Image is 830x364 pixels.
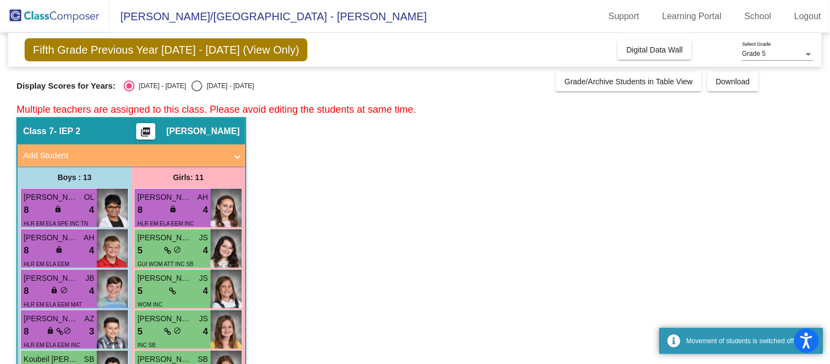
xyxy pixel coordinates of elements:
a: School [736,8,780,25]
span: Digital Data Wall [626,45,683,54]
span: HLR EM ELA EEM MAT [24,302,82,308]
span: [PERSON_NAME] [24,273,78,284]
span: [PERSON_NAME] [166,126,240,137]
mat-panel-title: Add Student [23,149,227,162]
span: 4 [89,244,94,258]
mat-expansion-panel-header: Add Student [18,145,245,166]
span: 3 [89,325,94,339]
span: JS [199,313,208,325]
span: [PERSON_NAME] [137,313,192,325]
span: [PERSON_NAME] [137,232,192,244]
span: 8 [137,203,142,217]
span: 8 [24,203,28,217]
span: [PERSON_NAME] [24,232,78,244]
span: 4 [89,284,94,298]
span: lock [55,246,63,253]
span: lock [54,205,62,213]
a: Learning Portal [654,8,731,25]
span: do_not_disturb_alt [173,246,181,253]
span: - IEP 2 [54,126,80,137]
span: Download [716,77,750,86]
span: JS [199,232,208,244]
button: Print Students Details [136,123,155,140]
mat-radio-group: Select an option [124,80,254,91]
span: Display Scores for Years: [16,81,115,91]
span: Grade/Archive Students in Table View [565,77,693,86]
span: do_not_disturb_alt [63,327,71,334]
span: 8 [24,325,28,339]
a: Support [600,8,648,25]
span: OL [84,192,95,203]
span: HLR EM ELA SPE INC TN [24,221,88,227]
div: Movement of students is switched off [687,336,815,346]
span: GUI WOM ATT INC SB [137,261,193,267]
span: AH [198,192,208,203]
a: Logout [786,8,830,25]
button: Download [707,72,759,91]
div: [DATE] - [DATE] [135,81,186,91]
span: 8 [24,284,28,298]
span: INC SB [137,342,155,348]
button: Grade/Archive Students in Table View [556,72,702,91]
span: 5 [137,325,142,339]
span: lock [169,205,177,213]
span: JS [199,273,208,284]
span: AZ [84,313,94,325]
span: lock [47,327,54,334]
span: 8 [24,244,28,258]
button: Digital Data Wall [618,40,692,60]
span: HLR EM ELA EEM INC [24,342,80,348]
span: HLR EM ELA EEM [24,261,69,267]
span: [PERSON_NAME] [24,192,78,203]
span: 5 [137,284,142,298]
span: 4 [203,284,208,298]
span: HLR EM ELA EEM INC [137,221,194,227]
span: [PERSON_NAME]/[GEOGRAPHIC_DATA] - [PERSON_NAME] [109,8,427,25]
span: [PERSON_NAME] [137,192,192,203]
div: [DATE] - [DATE] [202,81,254,91]
span: [PERSON_NAME] [24,313,78,325]
span: 5 [137,244,142,258]
span: do_not_disturb_alt [173,327,181,334]
span: Fifth Grade Previous Year [DATE] - [DATE] (View Only) [25,38,307,61]
span: WOM INC [137,302,162,308]
span: 4 [89,203,94,217]
div: Boys : 13 [18,166,131,188]
span: Grade 5 [742,50,766,57]
mat-icon: picture_as_pdf [140,126,153,142]
span: Class 7 [23,126,54,137]
span: lock [50,286,58,294]
span: Multiple teachers are assigned to this class. Please avoid editing the students at same time. [16,104,416,115]
div: Girls: 11 [131,166,245,188]
span: 4 [203,203,208,217]
span: 4 [203,325,208,339]
span: 4 [203,244,208,258]
span: do_not_disturb_alt [60,286,68,294]
span: [PERSON_NAME] [137,273,192,284]
span: AH [84,232,94,244]
span: JB [85,273,94,284]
